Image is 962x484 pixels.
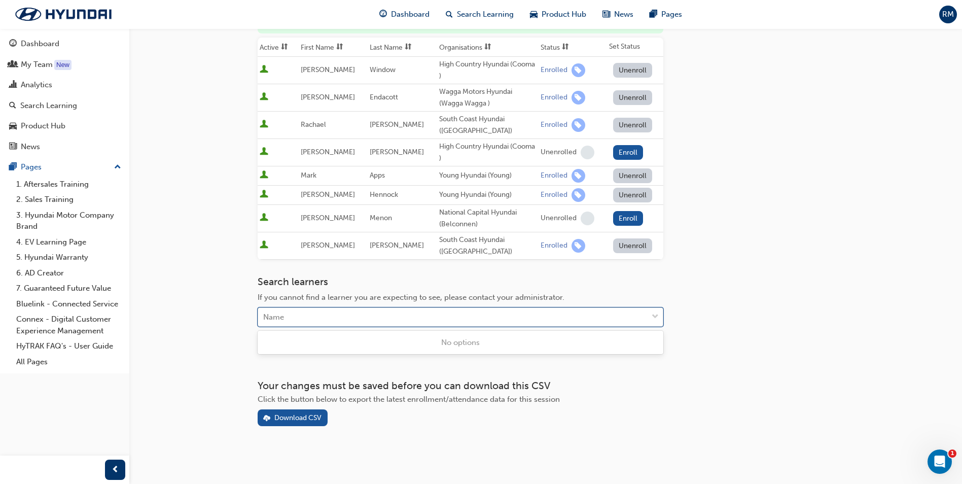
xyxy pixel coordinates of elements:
[652,310,659,324] span: down-icon
[613,63,653,78] button: Unenroll
[650,8,657,21] span: pages-icon
[439,207,537,230] div: National Capital Hyundai (Belconnen)
[260,170,268,181] span: User is active
[541,241,567,251] div: Enrolled
[301,214,355,222] span: [PERSON_NAME]
[613,211,644,226] button: Enroll
[613,118,653,132] button: Unenroll
[301,171,316,180] span: Mark
[20,100,77,112] div: Search Learning
[12,296,125,312] a: Bluelink - Connected Service
[530,8,538,21] span: car-icon
[12,250,125,265] a: 5. Hyundai Warranty
[607,38,663,57] th: Set Status
[301,148,355,156] span: [PERSON_NAME]
[260,65,268,75] span: User is active
[12,281,125,296] a: 7. Guaranteed Future Value
[301,93,355,101] span: [PERSON_NAME]
[9,163,17,172] span: pages-icon
[258,380,663,392] h3: Your changes must be saved before you can download this CSV
[602,8,610,21] span: news-icon
[572,239,585,253] span: learningRecordVerb_ENROLL-icon
[948,450,956,458] span: 1
[114,161,121,174] span: up-icon
[258,333,663,353] div: No options
[613,168,653,183] button: Unenroll
[4,34,125,53] a: Dashboard
[370,148,424,156] span: [PERSON_NAME]
[439,170,537,182] div: Young Hyundai (Young)
[258,38,299,57] th: Toggle SortBy
[12,208,125,234] a: 3. Hyundai Motor Company Brand
[299,38,368,57] th: Toggle SortBy
[562,43,569,52] span: sorting-icon
[260,92,268,102] span: User is active
[613,238,653,253] button: Unenroll
[4,158,125,177] button: Pages
[301,241,355,250] span: [PERSON_NAME]
[12,234,125,250] a: 4. EV Learning Page
[391,9,430,20] span: Dashboard
[613,90,653,105] button: Unenroll
[4,96,125,115] a: Search Learning
[541,93,567,102] div: Enrolled
[12,338,125,354] a: HyTRAK FAQ's - User Guide
[439,234,537,257] div: South Coast Hyundai ([GEOGRAPHIC_DATA])
[4,137,125,156] a: News
[439,189,537,201] div: Young Hyundai (Young)
[572,91,585,105] span: learningRecordVerb_ENROLL-icon
[541,171,567,181] div: Enrolled
[370,241,424,250] span: [PERSON_NAME]
[4,55,125,74] a: My Team
[370,190,398,199] span: Hennock
[614,9,633,20] span: News
[613,188,653,202] button: Unenroll
[4,76,125,94] a: Analytics
[541,65,567,75] div: Enrolled
[21,141,40,153] div: News
[301,65,355,74] span: [PERSON_NAME]
[581,146,594,159] span: learningRecordVerb_NONE-icon
[522,4,594,25] a: car-iconProduct Hub
[263,414,270,423] span: download-icon
[379,8,387,21] span: guage-icon
[9,122,17,131] span: car-icon
[5,4,122,25] img: Trak
[613,145,644,160] button: Enroll
[12,192,125,208] a: 2. Sales Training
[336,43,343,52] span: sorting-icon
[438,4,522,25] a: search-iconSearch Learning
[371,4,438,25] a: guage-iconDashboard
[21,161,42,173] div: Pages
[260,120,268,130] span: User is active
[21,59,53,71] div: My Team
[9,60,17,70] span: people-icon
[9,101,16,111] span: search-icon
[4,32,125,158] button: DashboardMy TeamAnalyticsSearch LearningProduct HubNews
[541,190,567,200] div: Enrolled
[439,141,537,164] div: High Country Hyundai (Cooma )
[263,312,284,323] div: Name
[258,409,328,426] button: Download CSV
[368,38,437,57] th: Toggle SortBy
[572,188,585,202] span: learningRecordVerb_ENROLL-icon
[301,120,326,129] span: Rachael
[258,293,564,302] span: If you cannot find a learner you are expecting to see, please contact your administrator.
[572,63,585,77] span: learningRecordVerb_ENROLL-icon
[539,38,607,57] th: Toggle SortBy
[258,276,663,288] h3: Search learners
[439,114,537,136] div: South Coast Hyundai ([GEOGRAPHIC_DATA])
[260,190,268,200] span: User is active
[439,59,537,82] div: High Country Hyundai (Cooma )
[260,240,268,251] span: User is active
[457,9,514,20] span: Search Learning
[370,120,424,129] span: [PERSON_NAME]
[405,43,412,52] span: sorting-icon
[542,9,586,20] span: Product Hub
[281,43,288,52] span: sorting-icon
[54,60,72,70] div: Tooltip anchor
[112,464,119,476] span: prev-icon
[4,117,125,135] a: Product Hub
[942,9,954,20] span: RM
